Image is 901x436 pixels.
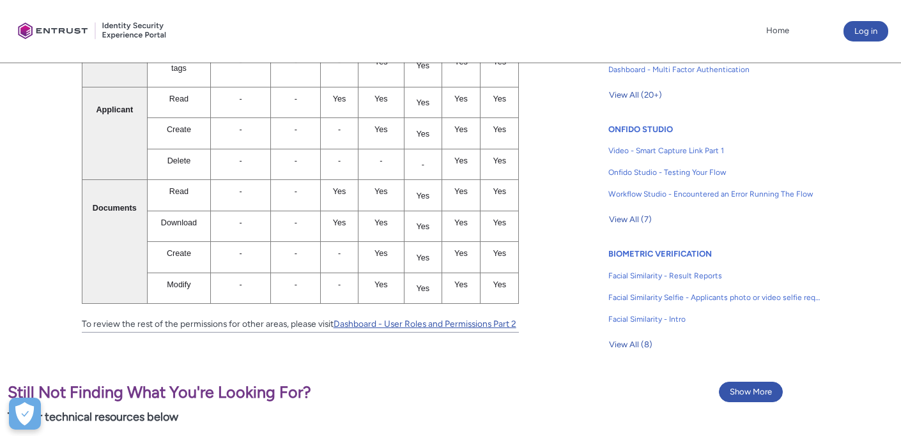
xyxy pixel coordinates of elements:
span: Video - Smart Capture Link Part 1 [608,145,820,156]
span: - [422,160,424,169]
span: - [295,218,297,227]
span: - [338,156,341,165]
span: Yes [454,94,468,103]
span: - [380,156,382,165]
button: Log in [843,21,888,41]
a: Facial Similarity - Intro [608,308,820,330]
span: Create [167,125,191,134]
span: Yes [416,284,429,293]
a: Dashboard - Multi Factor Authentication [608,59,820,80]
span: Yes [493,125,506,134]
span: Yes [454,125,468,134]
span: - [338,125,341,134]
span: Yes [493,94,506,103]
span: Yes [493,156,506,165]
span: Dashboard - Multi Factor Authentication [608,64,820,75]
span: Applicant [96,105,133,114]
div: Cookie Preferences [9,398,41,430]
span: - [239,280,242,289]
span: Yes [374,187,388,196]
a: Home [763,21,792,40]
span: - [239,218,242,227]
span: Yes [374,280,388,289]
p: Try our technical resources below [8,409,593,426]
a: BIOMETRIC VERIFICATION [608,249,712,259]
span: Yes [333,187,346,196]
span: - [239,187,242,196]
span: Yes [493,218,506,227]
span: Yes [374,125,388,134]
span: - [338,280,341,289]
span: Download [161,218,197,227]
a: Video - Smart Capture Link Part 1 [608,140,820,162]
span: Read [169,94,189,103]
span: Workflow Studio - Encountered an Error Running The Flow [608,188,820,200]
button: View All (20+) [608,85,663,105]
a: ONFIDO STUDIO [608,124,673,134]
span: View All (7) [609,210,652,229]
span: Create [167,249,191,258]
span: Facial Similarity - Intro [608,313,820,325]
a: Facial Similarity Selfie - Applicants photo or video selfie requirements [608,287,820,308]
span: Facial Similarity - Result Reports [608,270,820,282]
span: Yes [454,156,468,165]
span: Onfido Studio - Testing Your Flow [608,167,820,178]
span: Yes [493,280,506,289]
span: - [295,94,297,103]
span: - [239,125,242,134]
span: Yes [374,249,388,258]
span: - [295,187,297,196]
span: Yes [416,130,429,139]
span: Yes [416,61,429,70]
span: Add/delete tags [160,51,201,72]
span: - [239,249,242,258]
span: - [239,57,242,66]
span: - [295,57,297,66]
span: Yes [374,94,388,103]
span: Documents [93,204,137,213]
span: Yes [493,187,506,196]
span: - [338,57,341,66]
span: Modify [167,280,190,289]
span: Yes [493,57,506,66]
span: Yes [416,253,429,262]
span: Yes [493,249,506,258]
button: View All (8) [608,335,653,355]
span: - [239,156,242,165]
span: Yes [416,192,429,200]
span: Yes [454,249,468,258]
a: Workflow Studio - Encountered an Error Running The Flow [608,183,820,205]
span: Yes [416,222,429,231]
span: Yes [333,218,346,227]
span: - [295,156,297,165]
span: Facial Similarity Selfie - Applicants photo or video selfie requirements [608,292,820,303]
a: Dashboard - User Roles and Permissions Part 2 [334,319,516,329]
span: Yes [374,218,388,227]
span: Yes [333,94,346,103]
span: - [239,94,242,103]
p: Still Not Finding What You're Looking For? [8,380,593,405]
span: Delete [167,156,191,165]
a: Onfido Studio - Testing Your Flow [608,162,820,183]
a: Facial Similarity - Result Reports [608,265,820,287]
span: Yes [454,57,468,66]
span: View All (20+) [609,86,662,105]
span: Yes [454,218,468,227]
span: View All (8) [609,335,652,354]
span: - [338,249,341,258]
button: Show More [719,382,783,402]
span: - [295,249,297,258]
span: Yes [416,98,429,107]
span: Yes [454,187,468,196]
span: Read [169,187,189,196]
span: - [295,280,297,289]
span: Yes [454,280,468,289]
button: View All (7) [608,209,652,230]
span: Yes [374,57,388,66]
button: Open Preferences [9,398,41,430]
span: - [295,125,297,134]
